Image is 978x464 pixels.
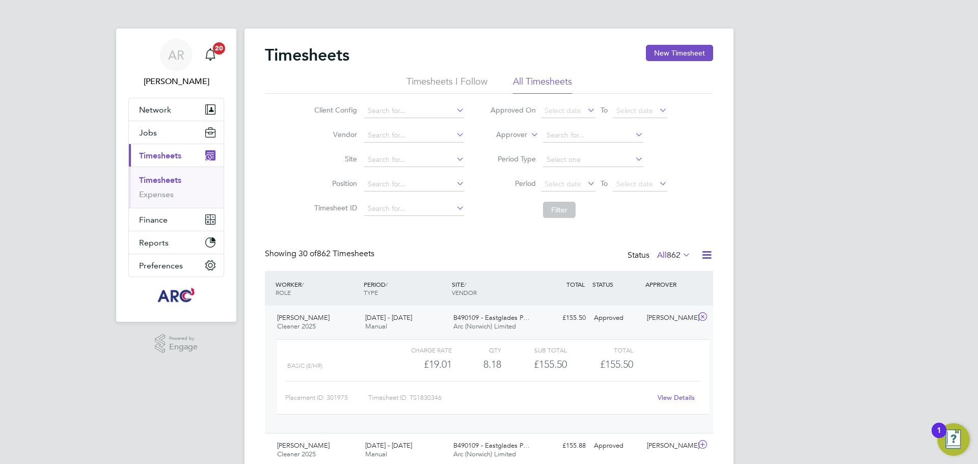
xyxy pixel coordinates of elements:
[364,202,465,216] input: Search for...
[128,39,224,88] a: AR[PERSON_NAME]
[287,362,322,369] span: basic (£/HR)
[490,154,536,163] label: Period Type
[116,29,236,322] nav: Main navigation
[265,249,376,259] div: Showing
[501,344,567,356] div: Sub Total
[139,261,183,270] span: Preferences
[364,153,465,167] input: Search for...
[277,322,316,331] span: Cleaner 2025
[129,167,224,208] div: Timesheets
[298,249,317,259] span: 30 of
[365,322,387,331] span: Manual
[643,275,696,293] div: APPROVER
[364,128,465,143] input: Search for...
[657,250,691,260] label: All
[129,231,224,254] button: Reports
[213,42,225,54] span: 20
[597,103,611,117] span: To
[368,390,651,406] div: Timesheet ID: TS1830346
[128,75,224,88] span: Abbie Ross
[168,48,184,62] span: AR
[545,179,581,188] span: Select date
[646,45,713,61] button: New Timesheet
[590,438,643,454] div: Approved
[364,104,465,118] input: Search for...
[452,288,477,296] span: VENDOR
[169,334,198,343] span: Powered by
[302,280,304,288] span: /
[597,177,611,190] span: To
[449,275,537,302] div: SITE
[364,177,465,192] input: Search for...
[513,75,572,94] li: All Timesheets
[386,356,452,373] div: £19.01
[277,441,330,450] span: [PERSON_NAME]
[129,121,224,144] button: Jobs
[156,287,197,304] img: arcgroup-logo-retina.png
[452,344,501,356] div: QTY
[298,249,374,259] span: 862 Timesheets
[386,280,388,288] span: /
[277,313,330,322] span: [PERSON_NAME]
[453,322,516,331] span: Arc (Norwich) Limited
[285,390,368,406] div: Placement ID: 301975
[537,438,590,454] div: £155.88
[139,215,168,225] span: Finance
[481,130,527,140] label: Approver
[543,128,643,143] input: Search for...
[501,356,567,373] div: £155.50
[361,275,449,302] div: PERIOD
[129,144,224,167] button: Timesheets
[311,105,357,115] label: Client Config
[490,105,536,115] label: Approved On
[139,238,169,248] span: Reports
[365,441,412,450] span: [DATE] - [DATE]
[406,75,487,94] li: Timesheets I Follow
[139,151,181,160] span: Timesheets
[658,393,695,402] a: View Details
[139,105,171,115] span: Network
[590,310,643,326] div: Approved
[667,250,681,260] span: 862
[567,344,633,356] div: Total
[129,98,224,121] button: Network
[453,441,530,450] span: B490109 - Eastglades P…
[311,179,357,188] label: Position
[616,179,653,188] span: Select date
[937,423,970,456] button: Open Resource Center, 1 new notification
[453,450,516,458] span: Arc (Norwich) Limited
[386,344,452,356] div: Charge rate
[265,45,349,65] h2: Timesheets
[139,128,157,138] span: Jobs
[937,430,941,444] div: 1
[364,288,378,296] span: TYPE
[566,280,585,288] span: TOTAL
[273,275,361,302] div: WORKER
[643,438,696,454] div: [PERSON_NAME]
[537,310,590,326] div: £155.50
[628,249,693,263] div: Status
[311,130,357,139] label: Vendor
[365,313,412,322] span: [DATE] - [DATE]
[643,310,696,326] div: [PERSON_NAME]
[311,154,357,163] label: Site
[452,356,501,373] div: 8.18
[464,280,466,288] span: /
[590,275,643,293] div: STATUS
[543,202,576,218] button: Filter
[490,179,536,188] label: Period
[276,288,291,296] span: ROLE
[311,203,357,212] label: Timesheet ID
[600,358,633,370] span: £155.50
[453,313,530,322] span: B490109 - Eastglades P…
[616,106,653,115] span: Select date
[277,450,316,458] span: Cleaner 2025
[545,106,581,115] span: Select date
[155,334,198,353] a: Powered byEngage
[129,254,224,277] button: Preferences
[128,287,224,304] a: Go to home page
[543,153,643,167] input: Select one
[139,189,174,199] a: Expenses
[129,208,224,231] button: Finance
[169,343,198,351] span: Engage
